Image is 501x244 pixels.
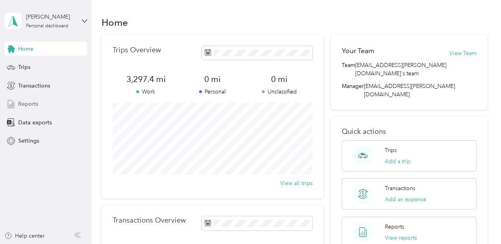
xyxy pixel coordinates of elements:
[26,13,75,21] div: [PERSON_NAME]
[4,232,45,240] button: Help center
[18,118,52,127] span: Data exports
[385,195,426,204] button: Add an expense
[18,82,50,90] span: Transactions
[18,100,38,108] span: Reports
[449,49,477,57] button: View Team
[342,82,364,99] span: Manager
[246,74,313,85] span: 0 mi
[113,88,179,96] p: Work
[385,234,417,242] button: View reports
[364,83,455,98] span: [EMAIL_ADDRESS][PERSON_NAME][DOMAIN_NAME]
[179,88,246,96] p: Personal
[385,223,404,231] p: Reports
[113,74,179,85] span: 3,297.4 mi
[102,18,128,27] h1: Home
[385,157,411,166] button: Add a trip
[113,46,161,54] p: Trips Overview
[457,200,501,244] iframe: Everlance-gr Chat Button Frame
[342,128,477,136] p: Quick actions
[18,63,30,71] span: Trips
[113,216,186,225] p: Transactions Overview
[18,137,39,145] span: Settings
[385,146,397,154] p: Trips
[280,179,313,187] button: View all trips
[179,74,246,85] span: 0 mi
[385,184,415,193] p: Transactions
[342,61,355,78] span: Team
[26,24,68,29] div: Personal dashboard
[355,61,477,78] span: [EMAIL_ADDRESS][PERSON_NAME][DOMAIN_NAME]'s team
[18,45,34,53] span: Home
[246,88,313,96] p: Unclassified
[342,46,374,56] h2: Your Team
